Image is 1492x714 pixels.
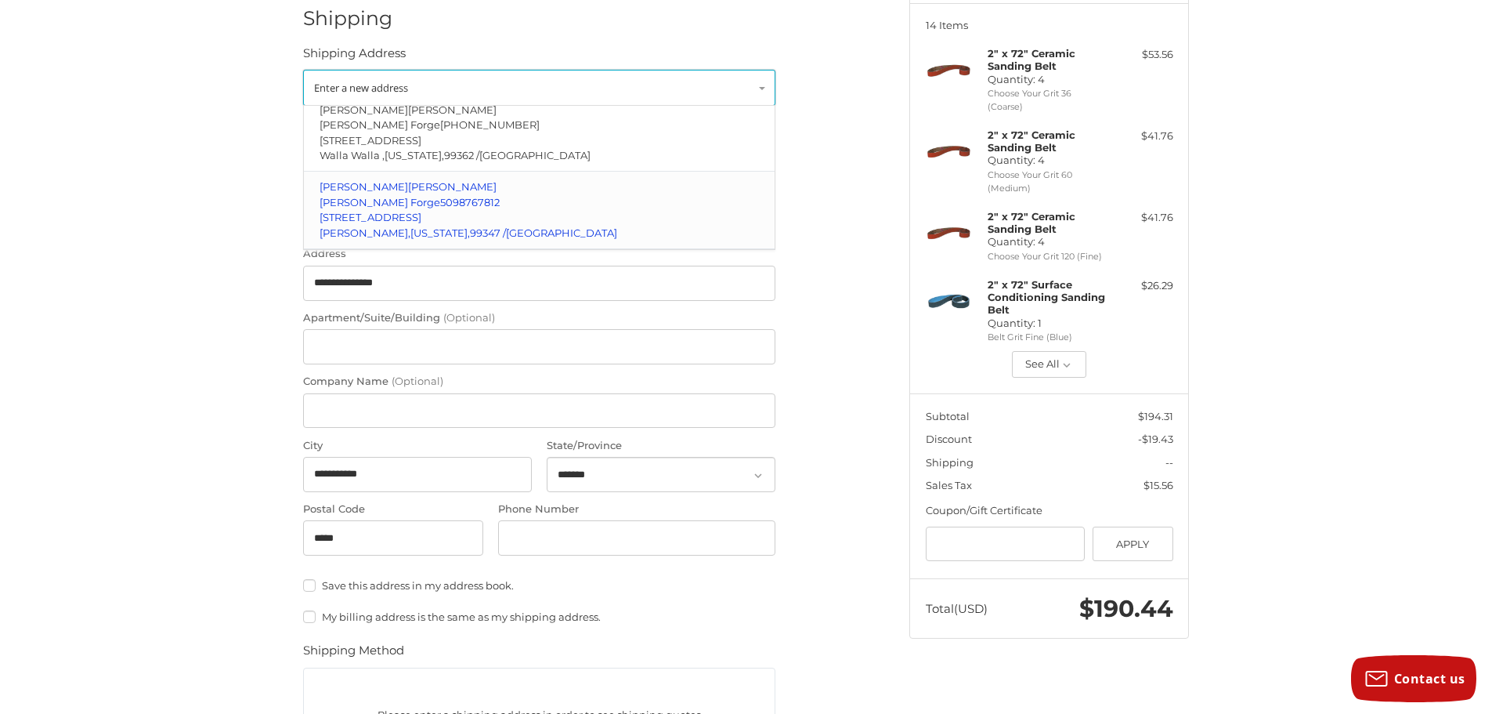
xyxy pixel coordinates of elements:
span: [GEOGRAPHIC_DATA] [479,149,591,161]
span: Enter a new address [314,81,408,95]
label: Company Name [303,374,775,390]
label: Save this address in my address book. [303,579,775,592]
h4: Quantity: 1 [988,278,1107,329]
h3: 14 Items [926,19,1173,31]
strong: 2" x 72" Ceramic Sanding Belt [988,210,1075,235]
span: Total (USD) [926,601,988,616]
span: [PHONE_NUMBER] [440,118,540,131]
small: (Optional) [443,311,495,324]
span: Subtotal [926,410,970,422]
strong: 2" x 72" Ceramic Sanding Belt [988,129,1075,154]
div: $41.76 [1111,210,1173,226]
h4: Quantity: 4 [988,210,1107,248]
span: Sales Tax [926,479,972,491]
span: 99362 / [444,149,479,161]
a: [PERSON_NAME][PERSON_NAME][PERSON_NAME] Forge5098767812[STREET_ADDRESS][PERSON_NAME],[US_STATE],9... [312,172,768,248]
span: [PERSON_NAME], [320,227,410,239]
li: Belt Grit Fine (Blue) [988,331,1107,344]
legend: Shipping Method [303,642,404,667]
span: [STREET_ADDRESS] [320,134,421,147]
small: (Optional) [392,375,443,387]
div: $41.76 [1111,129,1173,144]
span: $15.56 [1143,479,1173,491]
div: $26.29 [1111,278,1173,294]
label: Phone Number [498,502,775,517]
label: My billing address is the same as my shipping address. [303,611,775,623]
button: Contact us [1351,655,1476,702]
span: 5098767812 [440,196,500,208]
span: [PERSON_NAME] [320,103,408,116]
strong: 2" x 72" Surface Conditioning Sanding Belt [988,278,1105,317]
span: -$19.43 [1138,433,1173,445]
label: Postal Code [303,502,483,517]
li: Choose Your Grit 120 (Fine) [988,250,1107,263]
div: $53.56 [1111,47,1173,63]
span: [PERSON_NAME] [408,103,497,116]
span: [US_STATE], [385,149,444,161]
label: Address [303,246,775,262]
a: Enter or select a different address [303,70,775,106]
span: 99347 / [470,227,506,239]
a: [PERSON_NAME][PERSON_NAME][PERSON_NAME] Forge[PHONE_NUMBER][STREET_ADDRESS]Walla Walla ,[US_STATE... [312,95,768,172]
label: State/Province [547,438,775,454]
span: Walla Walla , [320,149,385,161]
span: [PERSON_NAME] Forge [320,196,440,208]
span: [STREET_ADDRESS] [320,211,421,223]
span: -- [1165,456,1173,469]
span: [PERSON_NAME] [408,180,497,193]
div: Coupon/Gift Certificate [926,503,1173,519]
span: Contact us [1394,670,1465,687]
span: [PERSON_NAME] Forge [320,118,440,131]
span: Shipping [926,456,974,469]
h4: Quantity: 4 [988,129,1107,167]
h2: Shipping [303,6,395,31]
legend: Shipping Address [303,45,406,70]
button: See All [1012,351,1086,378]
strong: 2" x 72" Ceramic Sanding Belt [988,47,1075,72]
span: [US_STATE], [410,227,470,239]
span: [GEOGRAPHIC_DATA] [506,227,617,239]
span: [PERSON_NAME] [320,180,408,193]
h4: Quantity: 4 [988,47,1107,85]
li: Choose Your Grit 60 (Medium) [988,169,1107,194]
li: Choose Your Grit 36 (Coarse) [988,87,1107,113]
input: Gift Certificate or Coupon Code [926,527,1086,562]
span: $194.31 [1138,410,1173,422]
label: Apartment/Suite/Building [303,310,775,326]
label: City [303,438,532,454]
span: $190.44 [1079,594,1173,623]
span: Discount [926,433,972,445]
button: Apply [1093,527,1173,562]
